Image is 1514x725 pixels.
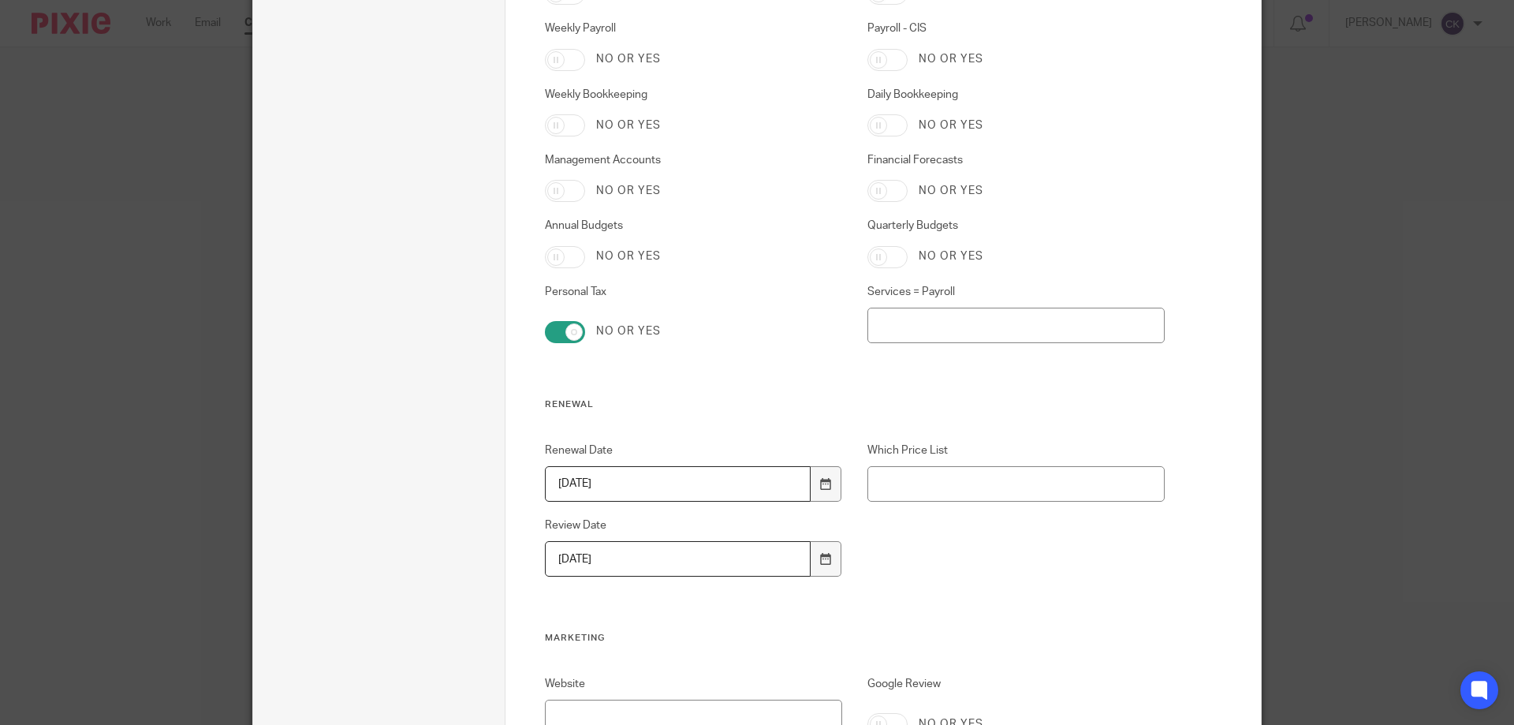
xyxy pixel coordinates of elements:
h3: Renewal [545,398,1165,411]
label: Review Date [545,518,843,533]
label: Google Review [867,676,1165,701]
label: Weekly Payroll [545,21,843,36]
label: No or yes [596,51,661,67]
label: No or yes [919,118,983,133]
label: Quarterly Budgets [867,218,1165,234]
label: Weekly Bookkeeping [545,87,843,103]
label: No or yes [596,183,661,199]
label: Which Price List [867,443,1165,458]
label: Daily Bookkeeping [867,87,1165,103]
label: Renewal Date [545,443,843,458]
label: Services = Payroll [867,284,1165,300]
h3: Marketing [545,632,1165,645]
label: No or yes [919,249,983,264]
label: No or yes [919,51,983,67]
label: Website [545,676,843,692]
label: Management Accounts [545,152,843,168]
label: No or yes [596,118,661,133]
label: No or yes [596,323,661,339]
label: Financial Forecasts [867,152,1165,168]
input: Use the arrow keys to pick a date [545,541,811,577]
label: Annual Budgets [545,218,843,234]
label: No or yes [919,183,983,199]
label: Personal Tax [545,284,843,309]
input: Use the arrow keys to pick a date [545,466,811,502]
label: Payroll - CIS [867,21,1165,36]
label: No or yes [596,249,661,264]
